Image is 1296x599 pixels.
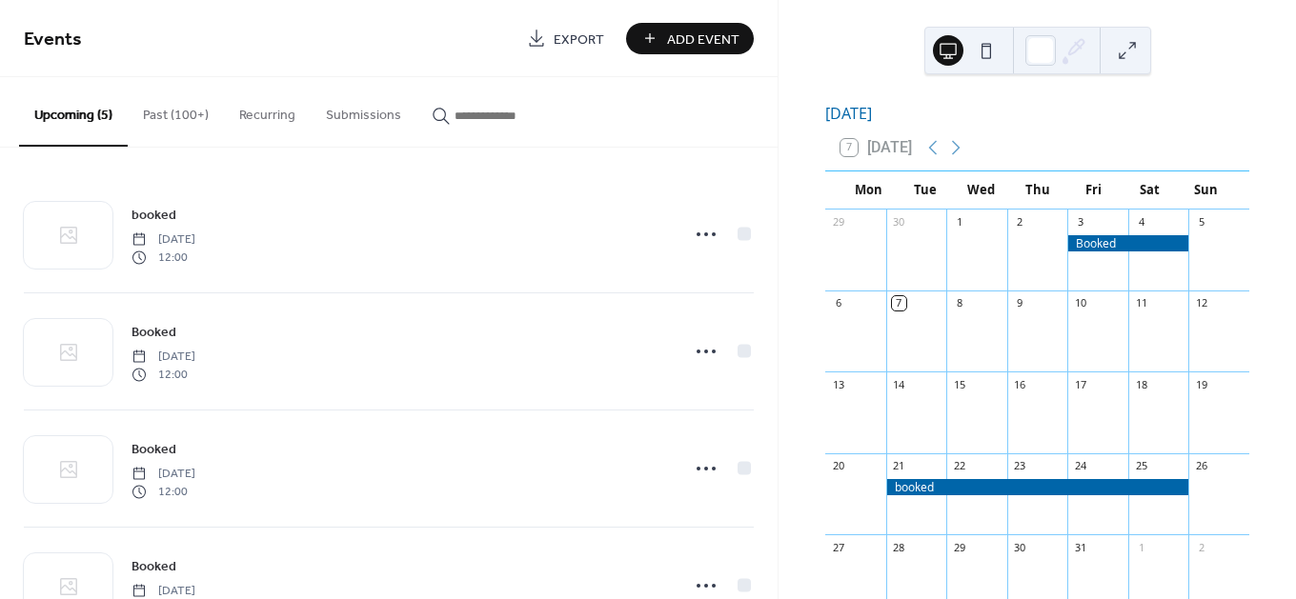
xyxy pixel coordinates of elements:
a: Booked [132,555,176,577]
span: 12:00 [132,249,195,266]
span: Add Event [667,30,739,50]
div: 20 [831,459,845,473]
div: 16 [1013,377,1027,391]
div: 5 [1194,215,1208,230]
div: Sat [1122,171,1178,210]
a: Export [513,23,618,54]
div: 22 [952,459,966,473]
div: Booked [1067,235,1188,251]
div: 24 [1073,459,1087,473]
div: 15 [952,377,966,391]
div: 1 [952,215,966,230]
div: Tue [897,171,953,210]
button: Submissions [311,77,416,145]
div: 30 [892,215,906,230]
div: [DATE] [825,102,1249,125]
div: 28 [892,540,906,554]
span: [DATE] [132,349,195,366]
div: 4 [1134,215,1148,230]
div: 7 [892,296,906,310]
span: [DATE] [132,231,195,249]
div: 23 [1013,459,1027,473]
span: Booked [132,557,176,577]
div: 11 [1134,296,1148,310]
div: booked [886,479,1189,495]
a: Booked [132,438,176,460]
span: Export [554,30,604,50]
div: Fri [1065,171,1122,210]
div: 10 [1073,296,1087,310]
div: 13 [831,377,845,391]
div: 30 [1013,540,1027,554]
div: 9 [1013,296,1027,310]
div: Sun [1178,171,1234,210]
span: 12:00 [132,483,195,500]
div: 26 [1194,459,1208,473]
div: 1 [1134,540,1148,554]
div: 21 [892,459,906,473]
span: [DATE] [132,466,195,483]
div: 25 [1134,459,1148,473]
button: Add Event [626,23,754,54]
div: 27 [831,540,845,554]
span: booked [132,206,176,226]
div: 29 [831,215,845,230]
div: 17 [1073,377,1087,391]
div: 12 [1194,296,1208,310]
div: 8 [952,296,966,310]
a: Booked [132,321,176,343]
a: booked [132,204,176,226]
span: 12:00 [132,366,195,383]
div: 31 [1073,540,1087,554]
div: 14 [892,377,906,391]
div: 29 [952,540,966,554]
div: 6 [831,296,845,310]
div: 3 [1073,215,1087,230]
span: Booked [132,440,176,460]
div: 2 [1013,215,1027,230]
div: 2 [1194,540,1208,554]
div: Mon [840,171,897,210]
button: Upcoming (5) [19,77,128,147]
div: 18 [1134,377,1148,391]
button: Past (100+) [128,77,224,145]
span: Events [24,21,82,58]
button: Recurring [224,77,311,145]
div: Thu [1009,171,1065,210]
div: Wed [953,171,1009,210]
div: 19 [1194,377,1208,391]
span: Booked [132,323,176,343]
